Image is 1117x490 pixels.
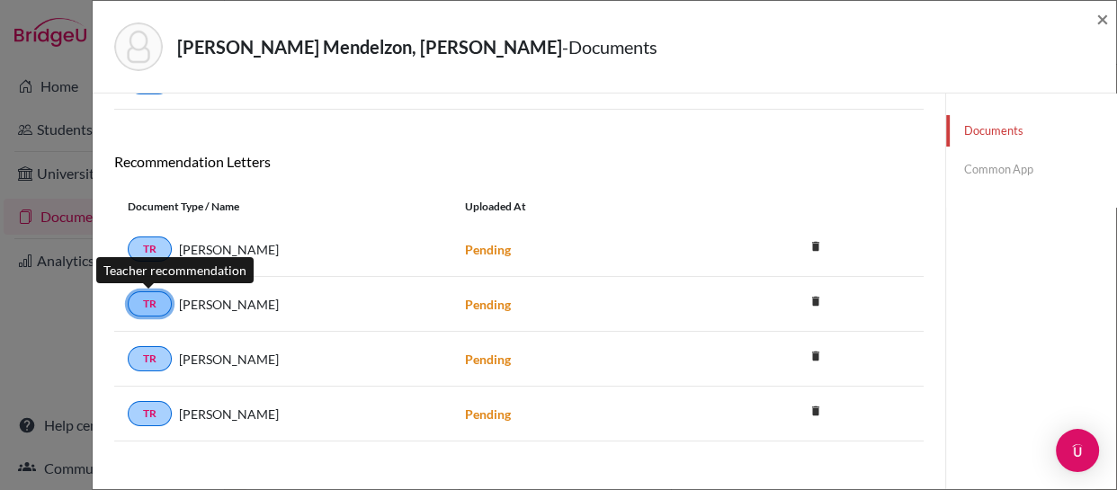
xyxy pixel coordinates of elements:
[114,199,451,215] div: Document Type / Name
[177,36,562,58] strong: [PERSON_NAME] Mendelzon, [PERSON_NAME]
[1096,8,1109,30] button: Close
[179,405,279,423] span: [PERSON_NAME]
[465,352,511,367] strong: Pending
[128,236,172,262] a: TR
[179,295,279,314] span: [PERSON_NAME]
[1056,429,1099,472] div: Open Intercom Messenger
[802,397,829,424] i: delete
[1096,5,1109,31] span: ×
[802,345,829,370] a: delete
[802,233,829,260] i: delete
[128,346,172,371] a: TR
[179,240,279,259] span: [PERSON_NAME]
[465,242,511,257] strong: Pending
[946,154,1116,185] a: Common App
[451,199,721,215] div: Uploaded at
[114,153,924,170] h6: Recommendation Letters
[802,288,829,315] i: delete
[465,406,511,422] strong: Pending
[128,291,172,316] a: TR
[562,36,657,58] span: - Documents
[802,400,829,424] a: delete
[802,343,829,370] i: delete
[128,401,172,426] a: TR
[96,257,254,283] div: Teacher recommendation
[946,115,1116,147] a: Documents
[465,297,511,312] strong: Pending
[802,290,829,315] a: delete
[802,236,829,260] a: delete
[179,350,279,369] span: [PERSON_NAME]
